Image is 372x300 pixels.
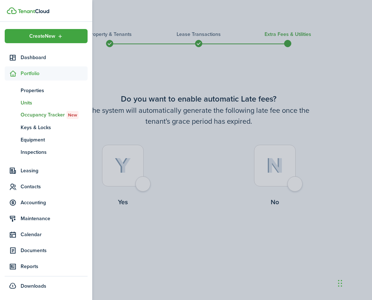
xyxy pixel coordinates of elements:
div: Drag [338,272,342,294]
span: Inspections [21,148,88,156]
div: Chat Widget [336,265,372,300]
span: Dashboard [21,54,88,61]
span: Downloads [21,282,46,290]
a: Occupancy TrackerNew [5,109,88,121]
span: Documents [21,247,88,254]
span: Properties [21,87,88,94]
img: TenantCloud [7,7,17,14]
img: TenantCloud [18,9,49,13]
span: Maintenance [21,215,88,222]
span: Keys & Locks [21,124,88,131]
a: Properties [5,84,88,96]
span: Create New [29,34,55,39]
button: Open menu [5,29,88,43]
a: Dashboard [5,50,88,65]
a: Inspections [5,146,88,158]
a: Units [5,96,88,109]
span: Units [21,99,88,107]
a: Keys & Locks [5,121,88,133]
span: New [68,112,77,118]
a: Reports [5,259,88,274]
span: Portfolio [21,70,88,77]
span: Contacts [21,183,88,190]
a: Equipment [5,133,88,146]
span: Equipment [21,136,88,144]
span: Reports [21,263,88,270]
span: Accounting [21,199,88,206]
span: Leasing [21,167,88,174]
span: Calendar [21,231,88,238]
iframe: To enrich screen reader interactions, please activate Accessibility in Grammarly extension settings [336,265,372,300]
span: Occupancy Tracker [21,111,88,119]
